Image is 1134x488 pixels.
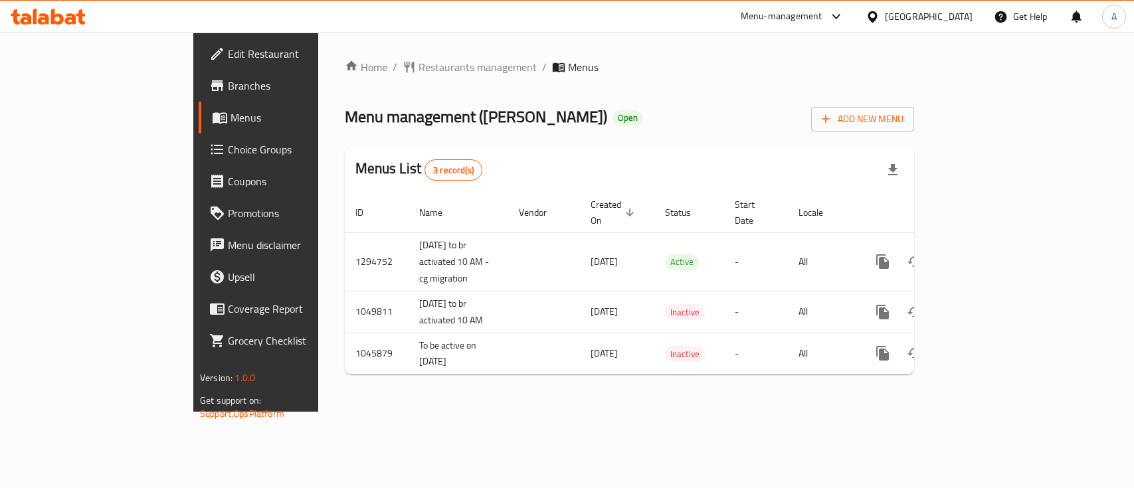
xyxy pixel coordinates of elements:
[345,102,607,131] span: Menu management ( [PERSON_NAME] )
[425,159,482,181] div: Total records count
[228,141,372,157] span: Choice Groups
[867,337,899,369] button: more
[419,204,460,220] span: Name
[591,197,638,228] span: Created On
[199,293,383,325] a: Coverage Report
[885,9,973,24] div: [GEOGRAPHIC_DATA]
[228,46,372,62] span: Edit Restaurant
[228,301,372,317] span: Coverage Report
[228,237,372,253] span: Menu disclaimer
[403,59,537,75] a: Restaurants management
[788,232,856,291] td: All
[199,229,383,261] a: Menu disclaimer
[735,197,772,228] span: Start Date
[591,303,618,320] span: [DATE]
[867,246,899,278] button: more
[419,59,537,75] span: Restaurants management
[568,59,599,75] span: Menus
[355,159,482,181] h2: Menus List
[228,205,372,221] span: Promotions
[799,204,840,220] span: Locale
[199,325,383,357] a: Grocery Checklist
[1111,9,1117,24] span: A
[409,333,508,374] td: To be active on [DATE]
[345,193,1005,375] table: enhanced table
[665,305,705,320] span: Inactive
[613,112,643,123] span: Open
[665,254,699,270] span: Active
[228,78,372,94] span: Branches
[665,346,705,362] div: Inactive
[425,164,482,177] span: 3 record(s)
[200,369,233,386] span: Version:
[199,261,383,293] a: Upsell
[665,304,705,320] div: Inactive
[199,38,383,70] a: Edit Restaurant
[788,291,856,333] td: All
[724,333,788,374] td: -
[665,347,705,362] span: Inactive
[899,246,931,278] button: Change Status
[899,337,931,369] button: Change Status
[665,204,708,220] span: Status
[409,291,508,333] td: [DATE] to br activated 10 AM
[200,392,261,409] span: Get support on:
[199,165,383,197] a: Coupons
[899,296,931,328] button: Change Status
[877,154,909,186] div: Export file
[542,59,547,75] li: /
[613,110,643,126] div: Open
[199,133,383,165] a: Choice Groups
[867,296,899,328] button: more
[355,204,381,220] span: ID
[724,232,788,291] td: -
[591,253,618,270] span: [DATE]
[228,269,372,285] span: Upsell
[724,291,788,333] td: -
[822,111,903,127] span: Add New Menu
[199,70,383,102] a: Branches
[519,204,564,220] span: Vendor
[228,333,372,349] span: Grocery Checklist
[199,197,383,229] a: Promotions
[811,107,914,131] button: Add New Menu
[856,193,1005,233] th: Actions
[199,102,383,133] a: Menus
[228,173,372,189] span: Coupons
[393,59,397,75] li: /
[235,369,255,386] span: 1.0.0
[409,232,508,291] td: [DATE] to br activated 10 AM -cg migration
[200,405,284,422] a: Support.OpsPlatform
[741,9,822,25] div: Menu-management
[591,345,618,362] span: [DATE]
[788,333,856,374] td: All
[345,59,914,75] nav: breadcrumb
[231,110,372,125] span: Menus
